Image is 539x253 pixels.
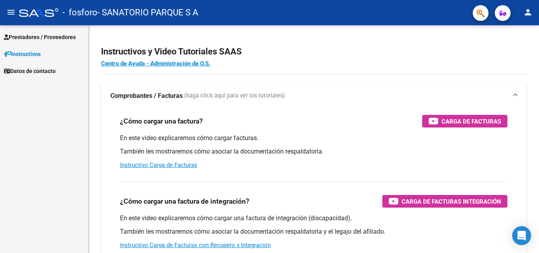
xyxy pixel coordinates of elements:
span: Prestadores / Proveedores [4,33,76,41]
a: Instructivo Carga de Facturas [120,161,197,169]
span: Datos de contacto [4,67,56,75]
mat-icon: menu [6,7,16,17]
h2: Instructivos y Video Tutoriales SAAS [101,44,526,59]
span: Carga de Facturas [442,116,501,126]
p: También les mostraremos cómo asociar la documentación respaldatoria y el legajo del afiliado. [120,227,507,236]
p: En este video explicaremos cómo cargar facturas. [120,134,507,142]
a: Centro de Ayuda - Administración de O.S. [101,60,210,67]
span: - SANATORIO PARQUE S A [97,4,198,21]
mat-expansion-panel-header: Comprobantes / Facturas (haga click aquí para ver los tutoriales) [101,83,526,109]
span: Instructivos [4,50,41,58]
button: Carga de Facturas [422,115,507,127]
button: Carga de Facturas Integración [382,195,507,208]
p: También les mostraremos cómo asociar la documentación respaldatoria. [120,147,507,156]
mat-icon: person [523,7,533,17]
h3: ¿Cómo cargar una factura de integración? [120,196,249,207]
h3: ¿Cómo cargar una factura? [120,116,203,127]
span: Carga de Facturas Integración [402,197,501,206]
span: (haga click aquí para ver los tutoriales) [184,92,285,100]
p: En este video explicaremos cómo cargar una factura de integración (discapacidad). [120,214,507,223]
strong: Comprobantes / Facturas [110,92,183,100]
a: Instructivo Carga de Facturas con Recupero x Integración [120,242,271,249]
span: - fosforo [62,4,97,21]
div: Open Intercom Messenger [512,226,531,245]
